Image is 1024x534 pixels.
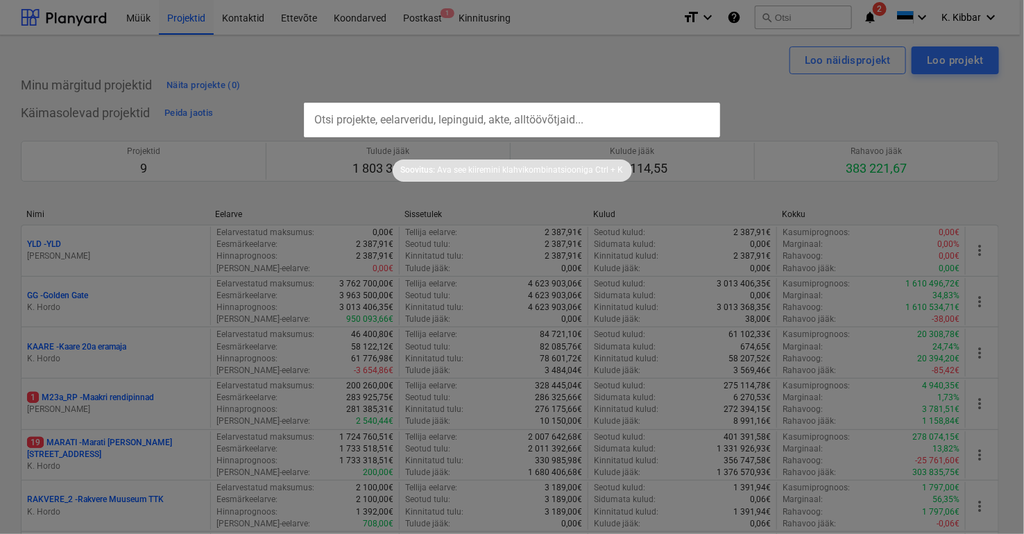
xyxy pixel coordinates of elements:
[955,467,1024,534] iframe: Chat Widget
[401,164,436,176] p: Soovitus:
[955,467,1024,534] div: Vestlusvidin
[304,103,720,137] input: Otsi projekte, eelarveridu, lepinguid, akte, alltöövõtjaid...
[438,164,594,176] p: Ava see kiiremini klahvikombinatsiooniga
[393,160,632,182] div: Soovitus:Ava see kiiremini klahvikombinatsioonigaCtrl + K
[596,164,624,176] p: Ctrl + K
